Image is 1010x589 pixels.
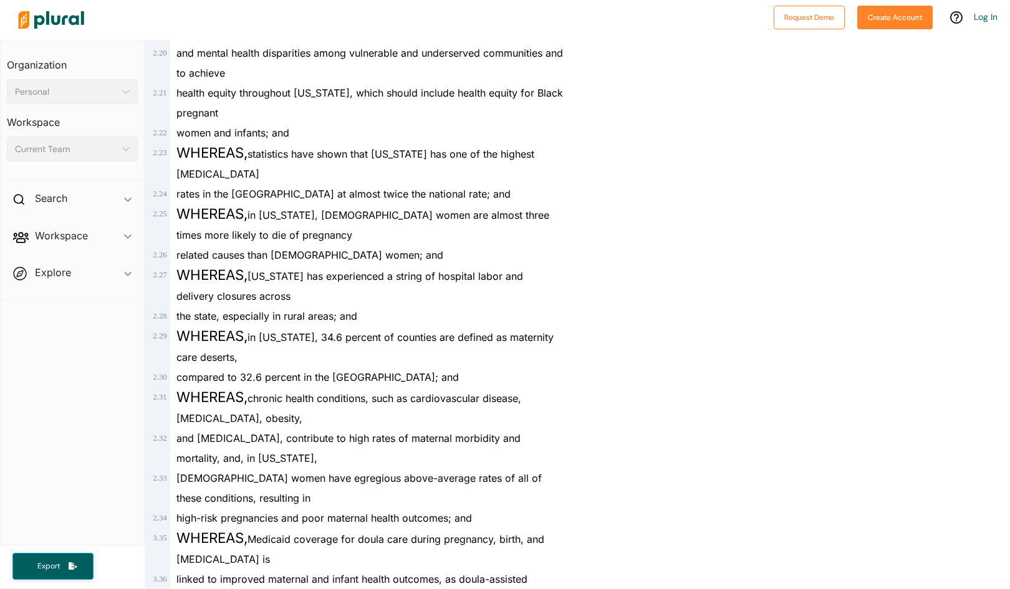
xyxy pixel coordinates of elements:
[176,392,521,424] span: chronic health conditions, such as cardiovascular disease, [MEDICAL_DATA], obesity,
[774,10,845,23] a: Request Demo
[974,11,998,22] a: Log In
[857,10,933,23] a: Create Account
[774,6,845,29] button: Request Demo
[176,270,523,302] span: [US_STATE] has experienced a string of hospital labor and delivery closures across
[153,575,166,583] span: 3 . 36
[7,104,138,132] h3: Workspace
[15,85,117,98] div: Personal
[35,191,67,205] h2: Search
[857,6,933,29] button: Create Account
[153,128,166,137] span: 2 . 22
[176,209,549,241] span: in [US_STATE], [DEMOGRAPHIC_DATA] women are almost three times more likely to die of pregnancy
[176,388,248,405] span: WHEREAS,
[176,327,248,344] span: WHEREAS,
[176,371,459,383] span: compared to 32.6 percent in the [GEOGRAPHIC_DATA]; and
[176,432,521,464] span: and [MEDICAL_DATA], contribute to high rates of maternal morbidity and mortality, and, in [US_STA...
[176,472,542,504] span: [DEMOGRAPHIC_DATA] women have egregious above-average rates of all of these conditions, resulting in
[7,47,138,74] h3: Organization
[153,373,166,381] span: 2 . 30
[176,188,511,200] span: rates in the [GEOGRAPHIC_DATA] at almost twice the national rate; and
[15,143,117,156] div: Current Team
[176,127,289,139] span: women and infants; and
[176,205,248,222] span: WHEREAS,
[176,533,544,565] span: Medicaid coverage for doula care during pregnancy, birth, and [MEDICAL_DATA] is
[176,249,443,261] span: related causes than [DEMOGRAPHIC_DATA] women; and
[176,310,357,322] span: the state, especially in rural areas; and
[153,474,166,482] span: 2 . 33
[153,271,166,279] span: 2 . 27
[176,266,248,283] span: WHEREAS,
[153,332,166,340] span: 2 . 29
[153,312,166,320] span: 2 . 28
[153,89,166,97] span: 2 . 21
[153,209,166,218] span: 2 . 25
[153,49,166,57] span: 2 . 20
[176,47,563,79] span: and mental health disparities among vulnerable and underserved communities and to achieve
[176,512,472,524] span: high-risk pregnancies and poor maternal health outcomes; and
[153,534,166,542] span: 3 . 35
[176,87,563,119] span: health equity throughout [US_STATE], which should include health equity for Black pregnant
[176,144,248,161] span: WHEREAS,
[176,148,534,180] span: statistics have shown that [US_STATE] has one of the highest [MEDICAL_DATA]
[153,148,166,157] span: 2 . 23
[153,189,166,198] span: 2 . 24
[12,553,94,580] button: Export
[153,251,166,259] span: 2 . 26
[29,561,69,572] span: Export
[153,434,166,443] span: 2 . 32
[153,393,166,401] span: 2 . 31
[176,331,554,363] span: in [US_STATE], 34.6 percent of counties are defined as maternity care deserts,
[153,514,166,522] span: 2 . 34
[176,529,248,546] span: WHEREAS,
